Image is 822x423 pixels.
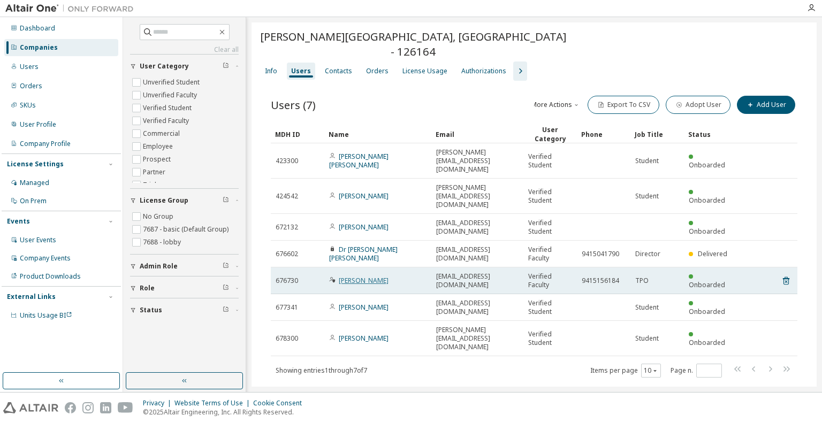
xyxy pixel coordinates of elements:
[20,179,49,187] div: Managed
[82,402,94,413] img: instagram.svg
[20,254,71,263] div: Company Events
[635,303,659,312] span: Student
[7,217,30,226] div: Events
[140,62,189,71] span: User Category
[140,284,155,293] span: Role
[20,101,36,110] div: SKUs
[223,284,229,293] span: Clear filter
[689,227,725,236] span: Onboarded
[223,196,229,205] span: Clear filter
[7,160,64,168] div: License Settings
[528,330,572,347] span: Verified Student
[635,192,659,201] span: Student
[689,307,725,316] span: Onboarded
[689,280,725,289] span: Onboarded
[339,222,389,232] a: [PERSON_NAME]
[329,152,389,170] a: [PERSON_NAME] [PERSON_NAME]
[20,63,39,71] div: Users
[528,125,573,143] div: User Category
[666,96,730,114] button: Adopt User
[339,191,389,201] a: [PERSON_NAME]
[20,82,42,90] div: Orders
[436,245,519,263] span: [EMAIL_ADDRESS][DOMAIN_NAME]
[20,120,56,129] div: User Profile
[276,276,298,285] span: 676730
[436,326,519,351] span: [PERSON_NAME][EMAIL_ADDRESS][DOMAIN_NAME]
[698,249,727,258] span: Delivered
[130,255,239,278] button: Admin Role
[329,245,398,263] a: Dr [PERSON_NAME] [PERSON_NAME]
[20,272,81,281] div: Product Downloads
[7,293,56,301] div: External Links
[276,334,298,343] span: 678300
[143,210,176,223] label: No Group
[130,45,239,54] a: Clear all
[20,43,58,52] div: Companies
[366,67,389,75] div: Orders
[276,250,298,258] span: 676602
[528,245,572,263] span: Verified Faculty
[143,114,191,127] label: Verified Faculty
[143,89,199,102] label: Unverified Faculty
[528,219,572,236] span: Verified Student
[339,276,389,285] a: [PERSON_NAME]
[130,55,239,78] button: User Category
[635,250,660,258] span: Director
[276,157,298,165] span: 423300
[140,262,178,271] span: Admin Role
[461,67,506,75] div: Authorizations
[436,183,519,209] span: [PERSON_NAME][EMAIL_ADDRESS][DOMAIN_NAME]
[635,157,659,165] span: Student
[223,306,229,314] span: Clear filter
[143,407,308,417] p: © 2025 Altair Engineering, Inc. All Rights Reserved.
[130,189,239,212] button: License Group
[581,126,626,143] div: Phone
[143,223,231,236] label: 7687 - basic (Default Group)
[118,402,133,413] img: youtube.svg
[436,219,519,236] span: [EMAIL_ADDRESS][DOMAIN_NAME]
[143,127,182,140] label: Commercial
[737,96,795,114] button: Add User
[436,148,519,174] span: [PERSON_NAME][EMAIL_ADDRESS][DOMAIN_NAME]
[143,140,175,153] label: Employee
[143,179,158,191] label: Trial
[265,67,277,75] div: Info
[143,153,173,166] label: Prospect
[223,262,229,271] span: Clear filter
[5,3,139,14] img: Altair One
[271,97,316,112] span: Users (7)
[65,402,76,413] img: facebook.svg
[528,152,572,170] span: Verified Student
[291,67,311,75] div: Users
[635,126,680,143] div: Job Title
[590,364,661,378] span: Items per page
[20,311,72,320] span: Units Usage BI
[20,236,56,244] div: User Events
[223,62,229,71] span: Clear filter
[276,366,367,375] span: Showing entries 1 through 7 of 7
[530,96,581,114] button: More Actions
[436,126,519,143] div: Email
[402,67,447,75] div: License Usage
[689,196,725,205] span: Onboarded
[688,126,733,143] div: Status
[258,29,568,59] span: [PERSON_NAME][GEOGRAPHIC_DATA], [GEOGRAPHIC_DATA] - 126164
[588,96,659,114] button: Export To CSV
[635,334,659,343] span: Student
[528,188,572,205] span: Verified Student
[325,67,352,75] div: Contacts
[436,272,519,289] span: [EMAIL_ADDRESS][DOMAIN_NAME]
[582,250,619,258] span: 9415041790
[20,197,47,205] div: On Prem
[276,303,298,312] span: 677341
[689,160,725,170] span: Onboarded
[20,24,55,33] div: Dashboard
[130,276,239,300] button: Role
[3,402,58,413] img: altair_logo.svg
[339,334,389,343] a: [PERSON_NAME]
[582,276,619,285] span: 9415156184
[143,166,168,179] label: Partner
[275,126,320,143] div: MDH ID
[143,399,174,407] div: Privacy
[671,364,722,378] span: Page n.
